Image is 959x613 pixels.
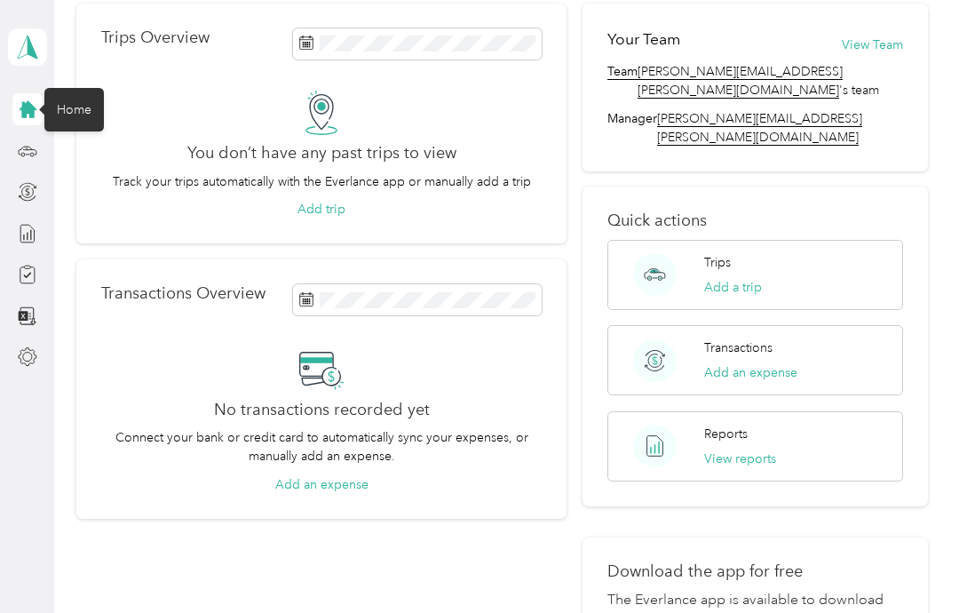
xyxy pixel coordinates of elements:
[101,284,266,303] p: Transactions Overview
[607,28,680,51] h2: Your Team
[860,513,959,613] iframe: Everlance-gr Chat Button Frame
[607,211,904,230] p: Quick actions
[638,62,904,100] span: 's team
[704,450,776,468] button: View reports
[704,253,731,272] p: Trips
[607,562,904,581] p: Download the app for free
[187,144,456,163] h2: You don’t have any past trips to view
[297,200,345,219] button: Add trip
[44,88,104,131] div: Home
[704,425,748,443] p: Reports
[704,363,797,382] button: Add an expense
[101,428,543,466] p: Connect your bank or credit card to automatically sync your expenses, or manually add an expense.
[214,401,430,419] h2: No transactions recorded yet
[842,36,903,54] button: View Team
[704,278,762,297] button: Add a trip
[704,338,773,357] p: Transactions
[275,475,369,494] button: Add an expense
[101,28,210,47] p: Trips Overview
[607,109,657,147] span: Manager
[113,172,531,191] p: Track your trips automatically with the Everlance app or manually add a trip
